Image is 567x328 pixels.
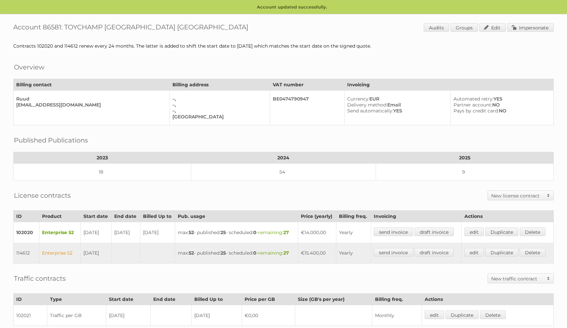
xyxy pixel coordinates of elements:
a: Impersonate [507,23,554,32]
h2: New traffic contract [491,275,543,282]
th: Billed Up to [140,211,175,222]
a: Audits [424,23,449,32]
a: Duplicate [485,227,518,236]
strong: 25 [220,229,226,235]
th: Invoicing [345,79,554,91]
td: Enterprise 52 [39,222,80,243]
div: Ruud [16,96,164,102]
div: NO [453,108,548,114]
th: VAT number [270,79,344,91]
th: Actions [422,294,553,305]
div: Contracts 102020 and 114612 renew every 24 months. The latter is added to shift the start date to... [13,43,554,49]
a: New license contract [488,191,553,200]
th: Invoicing [371,211,462,222]
th: Price per GB [242,294,295,305]
td: €0,00 [242,305,295,326]
a: New traffic contract [488,274,553,283]
div: NO [453,102,548,108]
strong: 52 [189,229,194,235]
h2: New license contract [491,192,543,199]
a: draft invoice [414,227,454,236]
th: End date [112,211,140,222]
span: Partner account: [453,102,492,108]
h2: Published Publications [14,135,88,145]
td: [DATE] [112,222,140,243]
div: –, [172,102,264,108]
td: 114612 [14,243,39,264]
strong: 0 [253,250,257,256]
strong: 27 [283,250,289,256]
th: Billing address [170,79,270,91]
div: –, [172,108,264,114]
th: Size (GB's per year) [295,294,372,305]
span: Currency: [347,96,369,102]
th: 2024 [191,152,376,164]
th: 2025 [376,152,554,164]
th: 2023 [14,152,191,164]
a: Delete [480,310,506,319]
a: edit [464,227,484,236]
div: [EMAIL_ADDRESS][DOMAIN_NAME] [16,102,164,108]
div: Email [347,102,445,108]
td: max: - published: - scheduled: - [175,243,298,264]
span: Toggle [543,191,553,200]
td: [DATE] [80,222,112,243]
td: €14.000,00 [298,222,336,243]
th: Pub. usage [175,211,298,222]
a: draft invoice [414,248,454,257]
th: Billing freq. [336,211,371,222]
td: [DATE] [106,305,151,326]
th: Start date [80,211,112,222]
h2: Traffic contracts [14,273,66,283]
a: Duplicate [485,248,518,257]
strong: 27 [283,229,289,235]
p: Account updated successfully. [0,0,567,14]
th: Billing freq. [372,294,422,305]
th: ID [14,294,47,305]
td: [DATE] [140,222,175,243]
span: Automated retry: [453,96,494,102]
h1: Account 86581: TOYCHAMP [GEOGRAPHIC_DATA] [GEOGRAPHIC_DATA] [13,23,554,33]
th: Start date [106,294,151,305]
td: Traffic per GB [47,305,106,326]
a: send invoice [374,248,413,257]
a: edit [425,310,444,319]
td: Yearly [336,243,371,264]
th: Billing contact [14,79,170,91]
strong: 0 [253,229,257,235]
td: 102021 [14,305,47,326]
a: Delete [520,248,545,257]
td: [DATE] [80,243,112,264]
td: 18 [14,164,191,181]
td: BE0474790947 [270,91,344,125]
th: Type [47,294,106,305]
h2: License contracts [14,190,71,200]
td: 102020 [14,222,39,243]
td: [DATE] [192,305,242,326]
th: ID [14,211,39,222]
th: End date [151,294,192,305]
td: 9 [376,164,554,181]
span: Send automatically: [347,108,393,114]
a: Groups [450,23,478,32]
span: Delivery method: [347,102,387,108]
th: Billed Up to [192,294,242,305]
div: EUR [347,96,445,102]
th: Product [39,211,80,222]
th: Actions [462,211,554,222]
td: 54 [191,164,376,181]
a: Duplicate [446,310,479,319]
strong: 52 [189,250,194,256]
a: Edit [479,23,506,32]
strong: 25 [220,250,226,256]
div: YES [347,108,445,114]
span: remaining: [258,229,289,235]
td: max: - published: - scheduled: - [175,222,298,243]
h2: Overview [14,62,44,72]
td: Monthly [372,305,422,326]
span: Pays by credit card: [453,108,499,114]
td: Yearly [336,222,371,243]
a: Delete [520,227,545,236]
td: Enterprise 52 [39,243,80,264]
td: €15.400,00 [298,243,336,264]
